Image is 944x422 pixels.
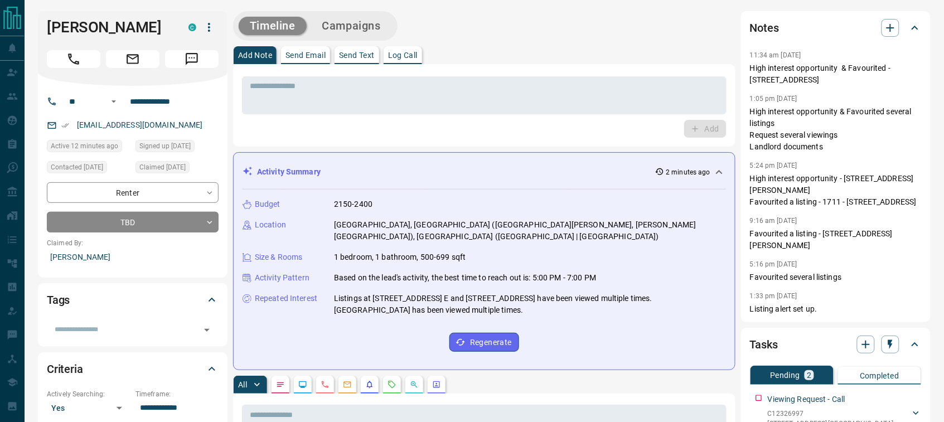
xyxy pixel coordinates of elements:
[243,162,726,182] div: Activity Summary2 minutes ago
[750,106,922,153] p: High interest opportunity & Favourited several listings Request several viewings Landlord documents
[238,51,272,59] p: Add Note
[135,140,219,156] div: Sat Nov 30 2024
[750,228,922,251] p: Favourited a listing - [STREET_ADDRESS][PERSON_NAME]
[365,380,374,389] svg: Listing Alerts
[334,272,596,284] p: Based on the lead's activity, the best time to reach out is: 5:00 PM - 7:00 PM
[750,292,797,300] p: 1:33 pm [DATE]
[750,336,778,353] h2: Tasks
[239,17,307,35] button: Timeline
[199,322,215,338] button: Open
[47,389,130,399] p: Actively Searching:
[750,162,797,169] p: 5:24 pm [DATE]
[410,380,419,389] svg: Opportunities
[47,248,219,266] p: [PERSON_NAME]
[188,23,196,31] div: condos.ca
[449,333,519,352] button: Regenerate
[768,409,894,419] p: C12326997
[276,380,285,389] svg: Notes
[666,167,710,177] p: 2 minutes ago
[257,166,321,178] p: Activity Summary
[61,122,69,129] svg: Email Verified
[47,50,100,68] span: Call
[388,380,396,389] svg: Requests
[750,14,922,41] div: Notes
[47,287,219,313] div: Tags
[321,380,330,389] svg: Calls
[298,380,307,389] svg: Lead Browsing Activity
[255,272,309,284] p: Activity Pattern
[750,303,922,315] p: Listing alert set up.
[860,372,899,380] p: Completed
[334,251,466,263] p: 1 bedroom, 1 bathroom, 500-699 sqft
[432,380,441,389] svg: Agent Actions
[750,217,797,225] p: 9:16 am [DATE]
[285,51,326,59] p: Send Email
[47,18,172,36] h1: [PERSON_NAME]
[343,380,352,389] svg: Emails
[255,293,317,304] p: Repeated Interest
[334,198,372,210] p: 2150-2400
[807,371,811,379] p: 2
[51,140,118,152] span: Active 12 minutes ago
[51,162,103,173] span: Contacted [DATE]
[77,120,203,129] a: [EMAIL_ADDRESS][DOMAIN_NAME]
[255,198,280,210] p: Budget
[47,161,130,177] div: Sat Aug 16 2025
[750,173,922,208] p: High interest opportunity - [STREET_ADDRESS][PERSON_NAME] Favourited a listing - 1711 - [STREET_A...
[238,381,247,389] p: All
[106,50,159,68] span: Email
[47,399,130,417] div: Yes
[47,212,219,232] div: TBD
[255,251,303,263] p: Size & Rooms
[47,140,130,156] div: Mon Aug 18 2025
[770,371,800,379] p: Pending
[334,219,726,242] p: [GEOGRAPHIC_DATA], [GEOGRAPHIC_DATA] ([GEOGRAPHIC_DATA][PERSON_NAME], [PERSON_NAME][GEOGRAPHIC_DA...
[768,394,845,405] p: Viewing Request - Call
[47,238,219,248] p: Claimed By:
[388,51,418,59] p: Log Call
[139,140,191,152] span: Signed up [DATE]
[750,19,779,37] h2: Notes
[47,360,83,378] h2: Criteria
[139,162,186,173] span: Claimed [DATE]
[47,182,219,203] div: Renter
[135,389,219,399] p: Timeframe:
[750,260,797,268] p: 5:16 pm [DATE]
[165,50,219,68] span: Message
[750,95,797,103] p: 1:05 pm [DATE]
[107,95,120,108] button: Open
[339,51,375,59] p: Send Text
[750,62,922,86] p: High interest opportunity & Favourited - [STREET_ADDRESS]
[47,291,70,309] h2: Tags
[47,356,219,382] div: Criteria
[750,51,801,59] p: 11:34 am [DATE]
[255,219,286,231] p: Location
[135,161,219,177] div: Sat Nov 30 2024
[334,293,726,316] p: Listings at [STREET_ADDRESS] E and [STREET_ADDRESS] have been viewed multiple times. [GEOGRAPHIC_...
[311,17,392,35] button: Campaigns
[750,271,922,283] p: Favourited several listings
[750,331,922,358] div: Tasks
